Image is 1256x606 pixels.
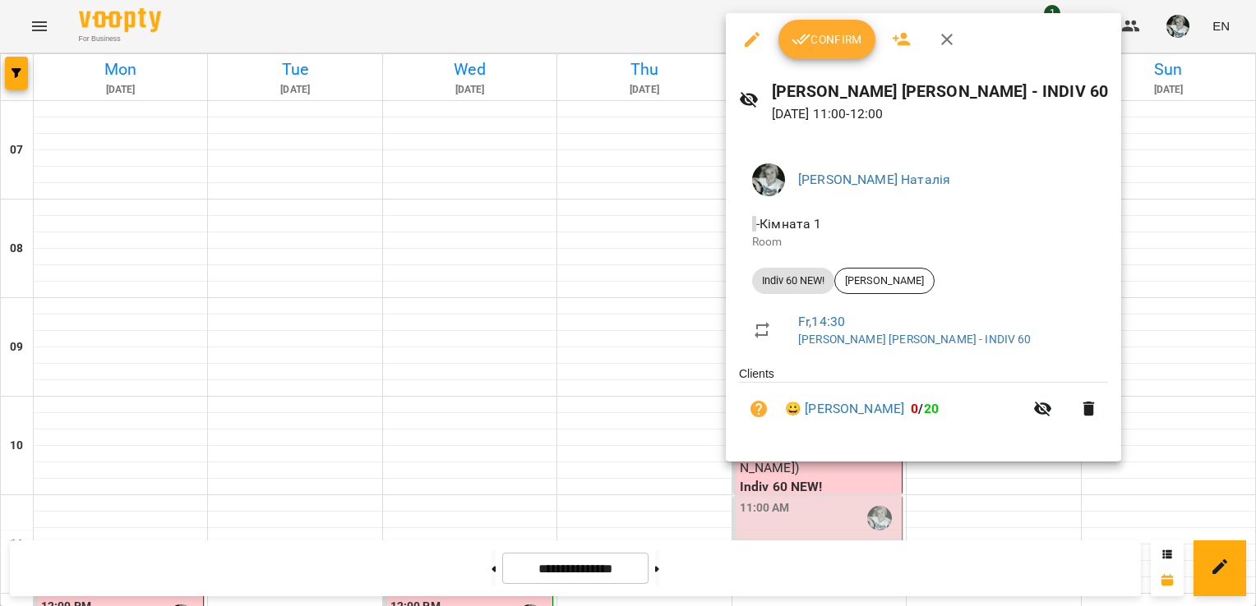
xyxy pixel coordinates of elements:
[835,273,934,288] span: [PERSON_NAME]
[772,79,1109,104] h6: [PERSON_NAME] [PERSON_NAME] - INDIV 60
[739,365,1108,442] ul: Clients
[752,163,785,196] img: b75cef4f264af7a34768568bb4385639.jpg
[752,216,825,232] span: - Кімната 1
[739,389,778,429] button: Unpaid. Bill the attendance?
[772,104,1109,124] p: [DATE] 11:00 - 12:00
[778,20,875,59] button: Confirm
[798,333,1032,346] a: [PERSON_NAME] [PERSON_NAME] - INDIV 60
[834,268,935,294] div: [PERSON_NAME]
[911,401,918,416] span: 0
[798,314,845,329] a: Fr , 14:30
[792,30,862,49] span: Confirm
[752,234,1095,250] p: Room
[924,401,939,416] span: 20
[798,172,950,187] a: [PERSON_NAME] Наталія
[785,399,904,419] a: 😀 [PERSON_NAME]
[911,401,939,416] b: /
[752,273,834,288] span: Indiv 60 NEW!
